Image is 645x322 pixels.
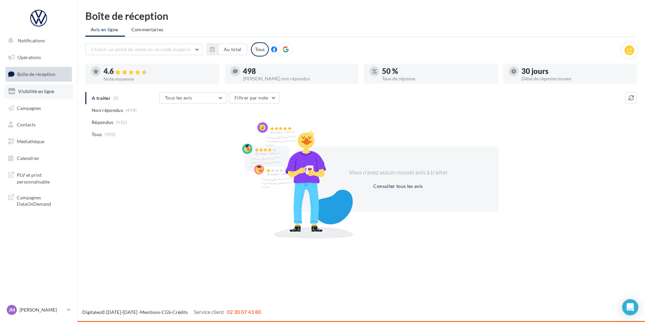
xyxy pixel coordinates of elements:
span: Notifications [18,38,45,43]
a: Boîte de réception [4,67,73,81]
span: (498) [126,108,137,113]
button: Au total [218,44,247,55]
div: 50 % [382,68,492,75]
a: Campagnes DataOnDemand [4,190,73,210]
span: Choisir un point de vente ou un code magasin [91,46,190,52]
span: Visibilité en ligne [18,88,54,94]
span: 02 30 07 43 80 [227,309,261,315]
span: JM [9,307,15,313]
a: CGS [162,309,171,315]
div: Délai de réponse moyen [521,76,632,81]
div: [PERSON_NAME] non répondus [243,76,353,81]
a: PLV et print personnalisable [4,168,73,188]
div: Tous [251,42,269,56]
span: Tous les avis [165,95,192,100]
a: Digitaleo [82,309,101,315]
a: Crédits [172,309,188,315]
button: Tous les avis [159,92,226,104]
a: JM [PERSON_NAME] [5,304,72,316]
a: Médiathèque [4,134,73,149]
button: Consulter tous les avis [371,182,425,190]
a: Opérations [4,50,73,65]
button: Choisir un point de vente ou un code magasin [85,44,203,55]
button: Au total [207,44,247,55]
span: Campagnes [17,105,41,111]
span: Campagnes DataOnDemand [17,193,69,207]
a: Mentions [140,309,160,315]
a: Contacts [4,118,73,132]
span: © [DATE]-[DATE] - - - [82,309,261,315]
span: Opérations [17,54,41,60]
span: Tous [92,131,102,138]
div: 4.6 [103,68,214,75]
a: Visibilité en ligne [4,84,73,98]
button: Filtrer par note [229,92,279,104]
span: PLV et print personnalisable [17,170,69,185]
button: Notifications [4,34,71,48]
span: Non répondus [92,107,123,114]
div: Boîte de réception [85,11,637,21]
a: Campagnes [4,101,73,115]
div: 30 jours [521,68,632,75]
span: Boîte de réception [17,71,55,77]
div: Taux de réponse [382,76,492,81]
div: 498 [243,68,353,75]
div: Note moyenne [103,77,214,81]
span: Contacts [17,122,36,127]
span: (492) [116,120,127,125]
div: Vous n'avez aucun nouvel avis à traiter [340,168,456,177]
span: Répondus [92,119,114,126]
span: Commentaires [131,27,164,32]
a: Calendrier [4,151,73,165]
span: (990) [104,132,116,137]
p: [PERSON_NAME] [19,307,64,313]
span: Service client [194,309,224,315]
div: Open Intercom Messenger [622,299,638,315]
span: Calendrier [17,155,39,161]
span: Médiathèque [17,138,44,144]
